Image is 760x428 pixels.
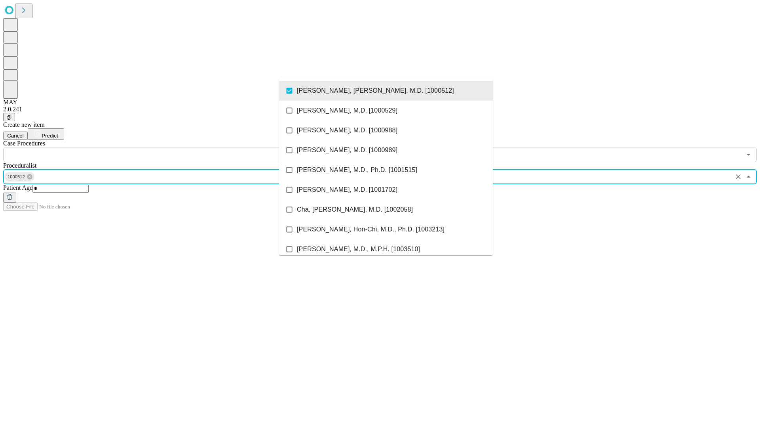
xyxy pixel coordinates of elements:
[42,133,58,139] span: Predict
[297,185,397,195] span: [PERSON_NAME], M.D. [1001702]
[3,106,757,113] div: 2.0.241
[4,172,28,182] span: 1000512
[297,106,397,115] span: [PERSON_NAME], M.D. [1000529]
[3,99,757,106] div: MAY
[4,172,34,182] div: 1000512
[3,113,15,121] button: @
[297,145,397,155] span: [PERSON_NAME], M.D. [1000989]
[28,128,64,140] button: Predict
[3,132,28,140] button: Cancel
[7,133,24,139] span: Cancel
[297,126,397,135] span: [PERSON_NAME], M.D. [1000988]
[733,171,744,182] button: Clear
[297,205,413,214] span: Cha, [PERSON_NAME], M.D. [1002058]
[3,121,45,128] span: Create new item
[297,165,417,175] span: [PERSON_NAME], M.D., Ph.D. [1001515]
[3,162,36,169] span: Proceduralist
[6,114,12,120] span: @
[297,86,454,96] span: [PERSON_NAME], [PERSON_NAME], M.D. [1000512]
[3,184,32,191] span: Patient Age
[3,140,45,147] span: Scheduled Procedure
[297,245,420,254] span: [PERSON_NAME], M.D., M.P.H. [1003510]
[743,149,754,160] button: Open
[743,171,754,182] button: Close
[297,225,445,234] span: [PERSON_NAME], Hon-Chi, M.D., Ph.D. [1003213]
